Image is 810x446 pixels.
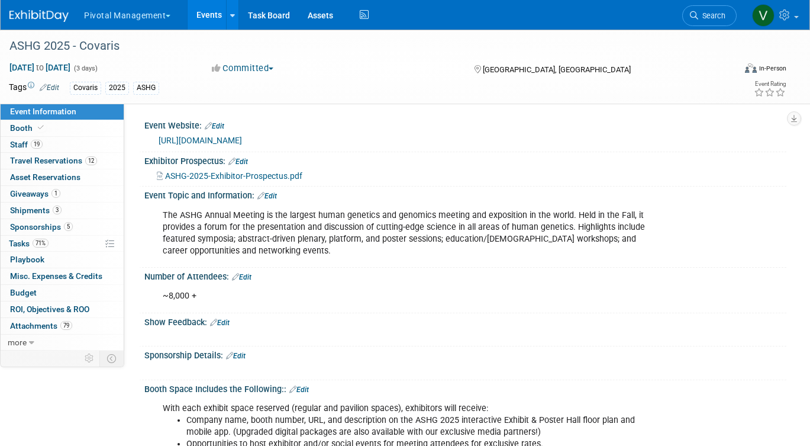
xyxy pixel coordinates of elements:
a: ROI, Objectives & ROO [1,301,124,317]
span: Search [698,11,725,20]
a: Travel Reservations12 [1,153,124,169]
a: Giveaways1 [1,186,124,202]
span: Staff [10,140,43,149]
td: Tags [9,81,59,95]
a: Tasks71% [1,236,124,252]
span: Attachments [10,321,72,331]
a: Edit [257,192,277,200]
span: more [8,338,27,347]
a: [URL][DOMAIN_NAME] [159,136,242,145]
button: Committed [208,62,278,75]
a: Edit [210,319,230,327]
img: ExhibitDay [9,10,69,22]
a: Sponsorships5 [1,219,124,235]
span: [GEOGRAPHIC_DATA], [GEOGRAPHIC_DATA] [483,65,631,74]
a: Search [682,5,737,26]
span: Tasks [9,239,49,248]
a: ASHG-2025-Exhibitor-Prospectus.pdf [157,171,302,181]
a: more [1,335,124,351]
span: to [34,63,46,72]
div: Show Feedback: [144,313,786,329]
span: ASHG-2025-Exhibitor-Prospectus.pdf [165,171,302,181]
span: (3 days) [73,65,98,72]
div: Sponsorship Details: [144,346,786,362]
a: Staff19 [1,137,124,153]
i: Booth reservation complete [38,124,44,131]
span: Travel Reservations [10,156,97,165]
span: Asset Reservations [10,172,80,182]
span: 71% [33,239,49,248]
span: 12 [85,156,97,165]
td: Personalize Event Tab Strip [79,351,100,366]
span: Event Information [10,107,76,116]
div: Booth Space Includes the Following:: [144,380,786,396]
a: Attachments79 [1,318,124,334]
span: Misc. Expenses & Credits [10,271,102,281]
span: Sponsorships [10,222,73,232]
div: Event Topic and Information: [144,187,786,202]
div: 2025 [105,82,129,94]
div: In-Person [759,64,786,73]
a: Edit [40,84,59,92]
span: Giveaways [10,189,60,198]
a: Playbook [1,252,124,268]
span: Budget [10,288,37,297]
span: [DATE] [DATE] [9,62,71,73]
a: Booth [1,120,124,136]
div: Event Format [672,62,786,79]
a: Edit [289,386,309,394]
a: Event Information [1,104,124,120]
div: ASHG 2025 - Covaris [5,36,720,57]
div: Event Website: [144,117,786,132]
a: Edit [226,352,246,360]
span: 1 [51,189,60,198]
td: Toggle Event Tabs [100,351,124,366]
div: The ASHG Annual Meeting is the largest human genetics and genomics meeting and exposition in the ... [154,204,661,263]
a: Budget [1,285,124,301]
span: 3 [53,206,62,214]
a: Asset Reservations [1,169,124,185]
span: 19 [31,140,43,149]
img: Format-Inperson.png [745,63,757,73]
div: ~8,000 + [154,284,661,308]
div: Number of Attendees: [144,268,786,283]
img: Valerie Weld [752,4,774,27]
div: Event Rating [754,81,786,87]
a: Edit [232,273,251,281]
div: Exhibitor Prospectus: [144,152,786,168]
span: ROI, Objectives & ROO [10,304,89,314]
a: Shipments3 [1,203,124,219]
span: Shipments [10,206,62,215]
span: Playbook [10,255,44,264]
a: Edit [205,122,224,130]
a: Misc. Expenses & Credits [1,268,124,284]
a: Edit [228,158,248,166]
span: 79 [60,321,72,330]
div: ASHG [133,82,159,94]
li: Company name, booth number, URL, and description on the ASHG 2025 interactive Exhibit & Poster Ha... [186,415,654,438]
div: Covaris [70,82,101,94]
span: 5 [64,222,73,231]
span: Booth [10,123,46,133]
